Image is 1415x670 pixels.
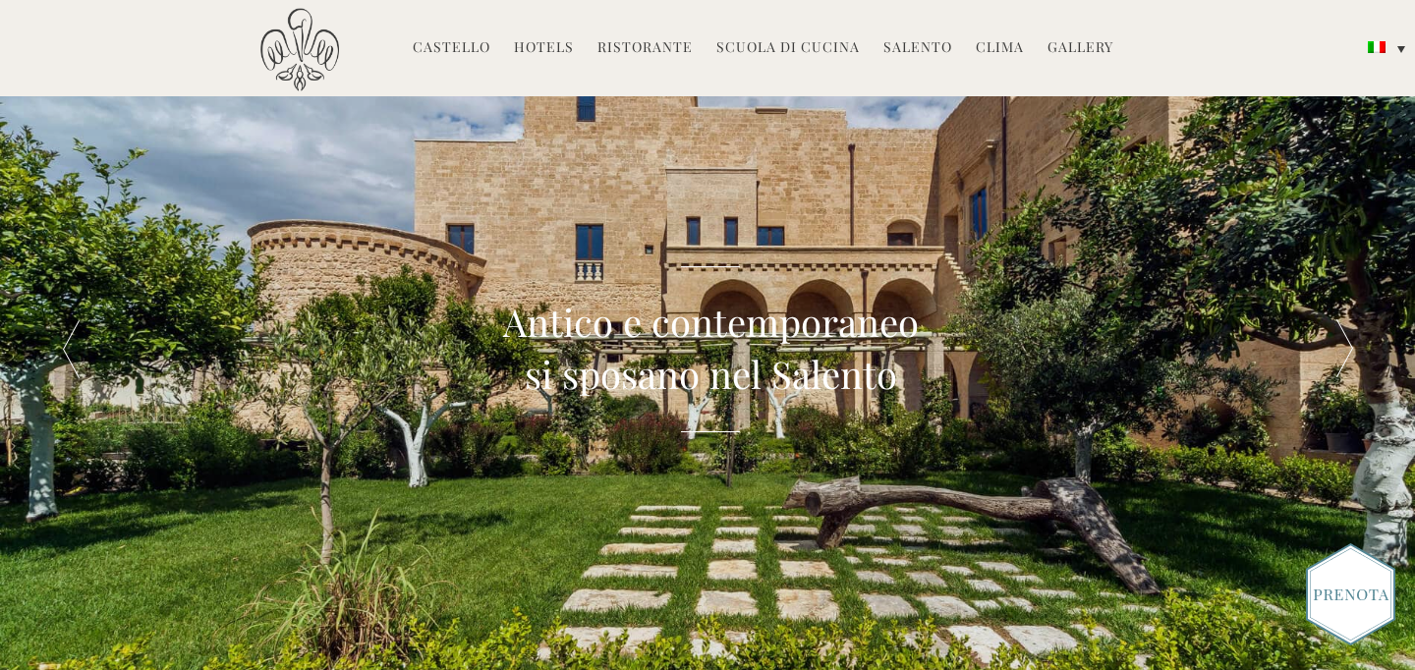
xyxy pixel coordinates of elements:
a: Castello [413,37,490,60]
h2: Antico e contemporaneo si sposano nel Salento [503,296,919,401]
img: Italiano [1368,41,1386,53]
a: Gallery [1047,37,1113,60]
a: Hotels [514,37,574,60]
a: Salento [883,37,952,60]
img: Book_Button_Italian.png [1306,543,1395,645]
a: Scuola di Cucina [716,37,860,60]
a: Clima [976,37,1024,60]
a: Ristorante [597,37,693,60]
img: Castello di Ugento [260,8,339,91]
